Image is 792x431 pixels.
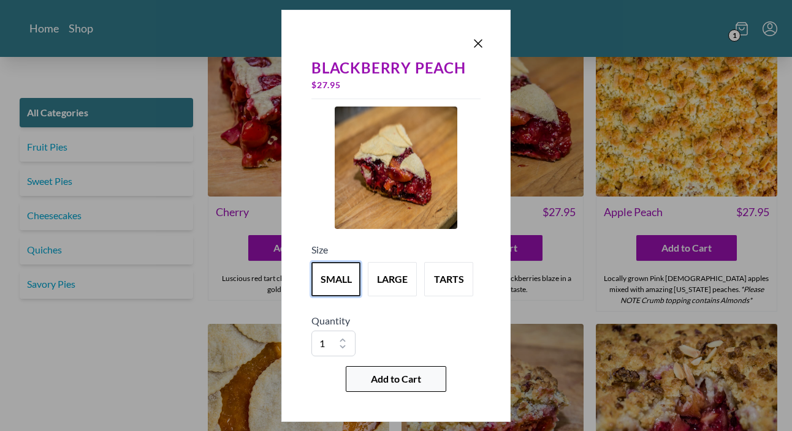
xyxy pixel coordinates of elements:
button: Add to Cart [346,366,446,392]
h5: Size [311,242,481,257]
img: Product Image [335,107,457,229]
button: Close panel [471,36,485,51]
button: Variant Swatch [424,262,473,296]
button: Variant Swatch [311,262,360,296]
div: Blackberry Peach [311,59,481,77]
h5: Quantity [311,313,481,328]
a: Product Image [335,107,457,233]
button: Variant Swatch [368,262,417,296]
div: $ 27.95 [311,77,481,94]
span: Add to Cart [371,372,421,386]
